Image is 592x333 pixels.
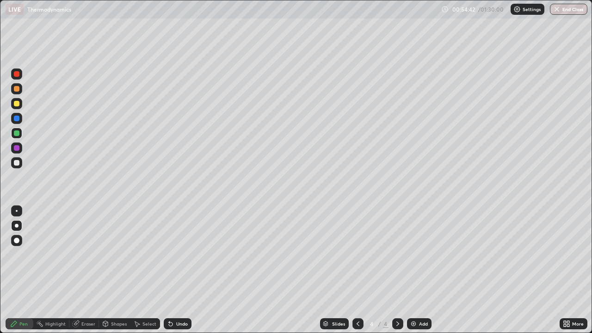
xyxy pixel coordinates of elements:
div: / [378,321,381,327]
div: Shapes [111,321,127,326]
div: 4 [383,320,388,328]
div: More [572,321,584,326]
button: End Class [550,4,587,15]
div: Undo [176,321,188,326]
img: end-class-cross [553,6,561,13]
div: 4 [367,321,376,327]
div: Pen [19,321,28,326]
img: add-slide-button [410,320,417,327]
p: Thermodynamics [27,6,71,13]
div: Eraser [81,321,95,326]
p: Settings [523,7,541,12]
img: class-settings-icons [513,6,521,13]
p: LIVE [8,6,21,13]
div: Highlight [45,321,66,326]
div: Add [419,321,428,326]
div: Slides [332,321,345,326]
div: Select [142,321,156,326]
